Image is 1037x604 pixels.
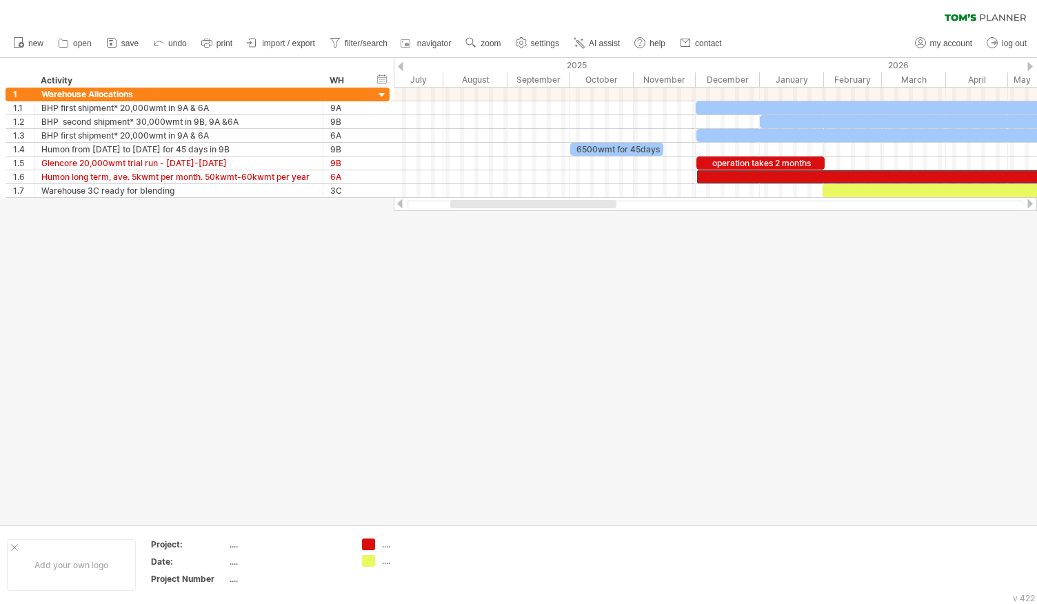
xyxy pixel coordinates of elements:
div: 1.5 [13,157,34,170]
div: .... [230,573,345,585]
div: 9B [330,157,361,170]
div: Warehouse Allocations [41,88,316,101]
div: 9B [330,143,361,156]
div: operation takes 2 months [696,157,825,170]
div: WH [330,74,360,88]
span: undo [168,39,187,48]
a: my account [912,34,976,52]
div: December 2025 [696,72,760,87]
span: help [650,39,665,48]
div: .... [382,555,457,567]
span: zoom [481,39,501,48]
span: new [28,39,43,48]
div: 1.3 [13,129,34,142]
div: Project: [151,538,227,550]
span: import / export [262,39,315,48]
div: Warehouse 3C ready for blending [41,184,316,197]
div: 1.7 [13,184,34,197]
a: settings [512,34,563,52]
span: settings [531,39,559,48]
div: 9B [330,115,361,128]
div: April 2026 [946,72,1008,87]
div: 6A [330,170,361,183]
div: 3C [330,184,361,197]
div: 1.1 [13,101,34,114]
span: log out [1002,39,1027,48]
a: import / export [243,34,319,52]
span: print [217,39,232,48]
div: July 2025 [379,72,443,87]
a: print [198,34,236,52]
span: filter/search [345,39,387,48]
div: .... [230,538,345,550]
div: August 2025 [443,72,507,87]
span: open [73,39,92,48]
div: September 2025 [507,72,570,87]
a: zoom [462,34,505,52]
div: 1.2 [13,115,34,128]
a: contact [676,34,726,52]
div: Date: [151,556,227,567]
div: .... [382,538,457,550]
div: v 422 [1013,593,1035,603]
a: AI assist [570,34,624,52]
div: Add your own logo [7,539,136,591]
div: BHP first shipment* 20,000wmt in 9A & 6A [41,129,316,142]
div: BHP first shipment* 20,000wmt in 9A & 6A [41,101,316,114]
div: Glencore 20,000wmt trial run - [DATE]-[DATE] [41,157,316,170]
div: 6A [330,129,361,142]
span: navigator [417,39,451,48]
div: February 2026 [824,72,882,87]
div: 6500wmt for 45days [570,143,663,156]
span: contact [695,39,722,48]
span: my account [930,39,972,48]
a: undo [150,34,191,52]
div: January 2026 [760,72,824,87]
span: save [121,39,139,48]
a: help [631,34,669,52]
div: October 2025 [570,72,634,87]
div: Activity [41,74,315,88]
div: Project Number [151,573,227,585]
div: BHP second shipment* 30,000wmt in 9B, 9A &6A [41,115,316,128]
div: 9A [330,101,361,114]
div: Humon from [DATE] to [DATE] for 45 days in 9B [41,143,316,156]
div: 1 [13,88,34,101]
a: new [10,34,48,52]
div: Humon long term, ave. 5kwmt per month. 50kwmt-60kwmt per year [41,170,316,183]
a: log out [983,34,1031,52]
a: open [54,34,96,52]
div: March 2026 [882,72,946,87]
a: filter/search [326,34,392,52]
div: .... [230,556,345,567]
a: save [103,34,143,52]
div: 1.6 [13,170,34,183]
a: navigator [399,34,455,52]
span: AI assist [589,39,620,48]
div: 1.4 [13,143,34,156]
div: November 2025 [634,72,696,87]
